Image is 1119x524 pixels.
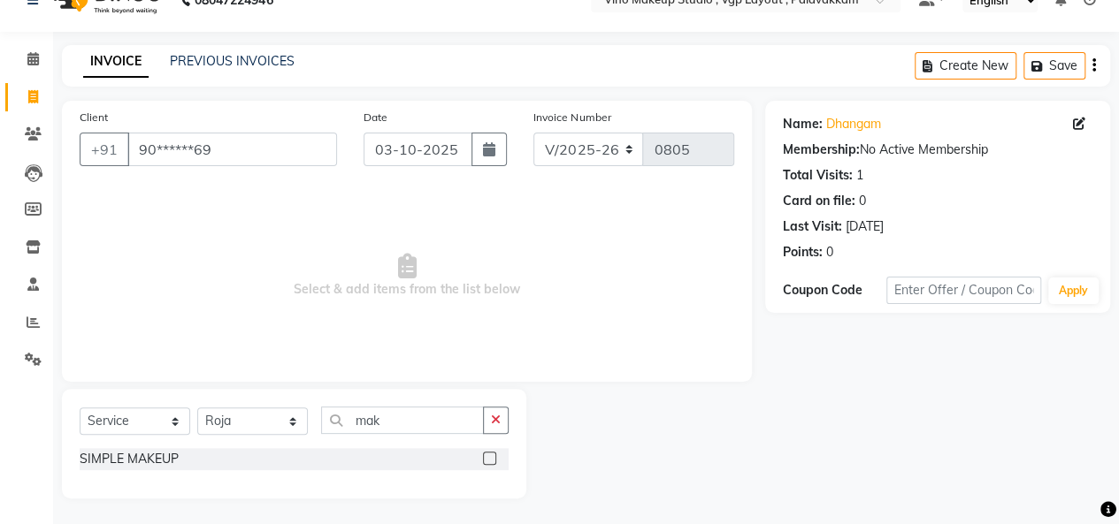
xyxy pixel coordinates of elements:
div: Points: [783,243,823,262]
a: PREVIOUS INVOICES [170,53,295,69]
button: Save [1023,52,1085,80]
a: Dhangam [826,115,881,133]
button: Create New [915,52,1016,80]
div: 0 [859,192,866,210]
label: Invoice Number [533,110,610,125]
div: 1 [856,166,863,185]
div: Card on file: [783,192,855,210]
input: Enter Offer / Coupon Code [886,277,1041,304]
div: [DATE] [846,217,884,236]
span: Select & add items from the list below [80,187,734,364]
label: Client [80,110,108,125]
a: INVOICE [83,46,149,78]
div: 0 [826,243,833,262]
button: Apply [1048,277,1099,304]
div: Membership: [783,140,860,159]
button: +91 [80,133,129,166]
input: Search by Name/Mobile/Email/Code [127,133,337,166]
label: Date [364,110,387,125]
div: Coupon Code [783,281,886,300]
div: Last Visit: [783,217,842,236]
input: Search or Scan [321,406,484,434]
div: SIMPLE MAKEUP [80,450,179,468]
div: No Active Membership [783,140,1092,159]
div: Total Visits: [783,166,853,185]
div: Name: [783,115,823,133]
